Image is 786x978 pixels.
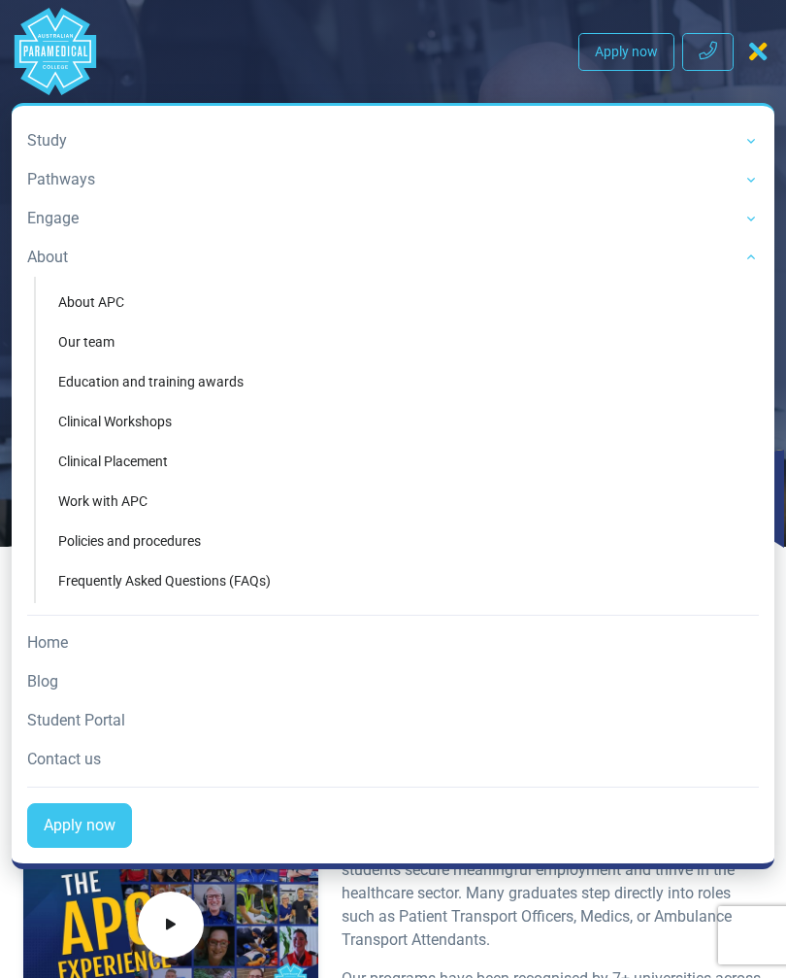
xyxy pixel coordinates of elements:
[27,121,759,160] a: Study
[741,34,774,69] button: Toggle navigation
[12,8,99,95] a: Australian Paramedical College
[43,563,751,599] a: Frequently Asked Questions (FAQs)
[43,404,751,440] a: Clinical Workshops
[342,812,764,952] p: With and a growing community of , APC is dedicated to helping students secure meaningful employme...
[43,364,751,400] a: Education and training awards
[27,160,759,199] a: Pathways
[43,444,751,480] a: Clinical Placement
[27,803,132,848] a: Apply now
[43,324,751,360] a: Our team
[27,740,759,779] a: Contact us
[27,701,759,740] a: Student Portal
[27,624,759,662] a: Home
[27,662,759,701] a: Blog
[27,277,759,607] div: About
[27,238,759,277] a: About
[43,523,751,559] a: Policies and procedures
[43,484,751,520] a: Work with APC
[43,285,751,320] a: About APC
[27,199,759,238] a: Engage
[578,33,674,71] a: Apply now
